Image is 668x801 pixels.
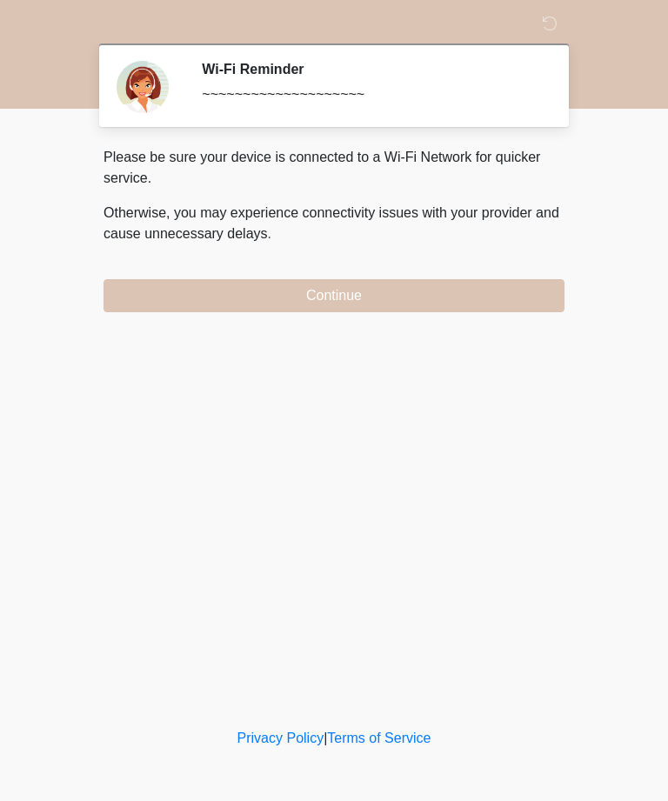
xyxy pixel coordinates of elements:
[104,279,564,312] button: Continue
[237,731,324,745] a: Privacy Policy
[117,61,169,113] img: Agent Avatar
[202,84,538,105] div: ~~~~~~~~~~~~~~~~~~~~
[268,226,271,241] span: .
[104,147,564,189] p: Please be sure your device is connected to a Wi-Fi Network for quicker service.
[202,61,538,77] h2: Wi-Fi Reminder
[86,13,109,35] img: Sm Skin La Laser Logo
[104,203,564,244] p: Otherwise, you may experience connectivity issues with your provider and cause unnecessary delays
[324,731,327,745] a: |
[327,731,431,745] a: Terms of Service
